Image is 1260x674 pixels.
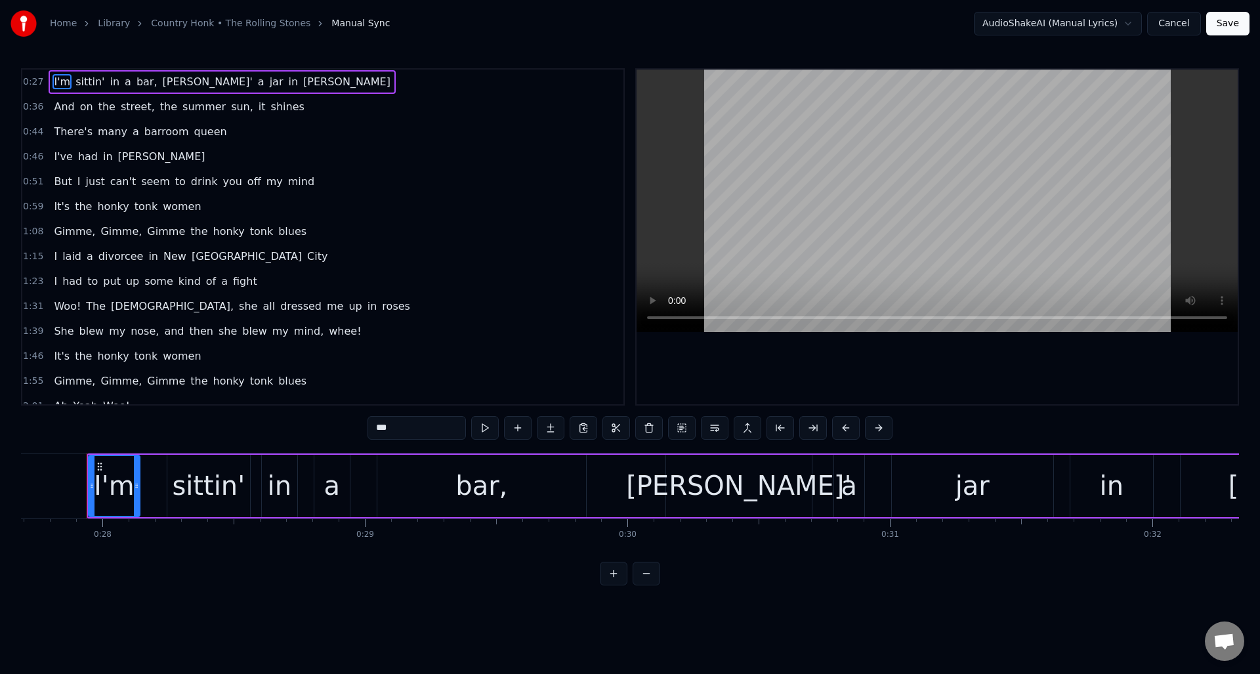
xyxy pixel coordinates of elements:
[52,174,73,189] span: But
[192,124,228,139] span: queen
[324,466,341,505] div: a
[140,174,171,189] span: seem
[366,299,379,314] span: in
[1206,12,1249,35] button: Save
[72,398,99,413] span: Yeah
[190,249,303,264] span: [GEOGRAPHIC_DATA]
[85,299,107,314] span: The
[108,324,127,339] span: my
[177,274,202,289] span: kind
[96,199,130,214] span: honky
[50,17,77,30] a: Home
[23,175,43,188] span: 0:51
[135,74,159,89] span: bar,
[97,249,145,264] span: divorcee
[85,174,106,189] span: just
[161,74,254,89] span: [PERSON_NAME]'
[79,99,94,114] span: on
[52,324,75,339] span: She
[189,373,209,389] span: the
[163,324,185,339] span: and
[146,373,186,389] span: Gimme
[23,350,43,363] span: 1:46
[221,174,243,189] span: you
[174,174,187,189] span: to
[52,199,71,214] span: It's
[181,99,227,114] span: summer
[76,174,82,189] span: I
[268,466,291,505] div: in
[61,249,83,264] span: laid
[238,299,259,314] span: she
[98,17,130,30] a: Library
[381,299,411,314] span: roses
[23,150,43,163] span: 0:46
[1147,12,1200,35] button: Cancel
[50,17,390,30] nav: breadcrumb
[331,17,390,30] span: Manual Sync
[102,274,122,289] span: put
[52,224,96,239] span: Gimme,
[881,530,899,540] div: 0:31
[287,74,299,89] span: in
[271,324,290,339] span: my
[205,274,217,289] span: of
[1100,466,1123,505] div: in
[265,174,284,189] span: my
[249,224,274,239] span: tonk
[77,149,99,164] span: had
[327,324,362,339] span: whee!
[161,348,202,364] span: women
[211,373,245,389] span: honky
[230,99,255,114] span: sun,
[325,299,345,314] span: me
[147,249,159,264] span: in
[211,224,245,239] span: honky
[108,74,121,89] span: in
[23,200,43,213] span: 0:59
[52,348,71,364] span: It's
[52,124,94,139] span: There's
[277,224,308,239] span: blues
[356,530,374,540] div: 0:29
[74,74,106,89] span: sittin'
[109,174,137,189] span: can't
[257,74,266,89] span: a
[102,398,131,413] span: Woo!
[52,274,58,289] span: I
[61,274,83,289] span: had
[287,174,316,189] span: mind
[86,274,99,289] span: to
[131,124,140,139] span: a
[189,224,209,239] span: the
[52,74,72,89] span: I'm
[125,274,140,289] span: up
[241,324,268,339] span: blew
[220,274,229,289] span: a
[268,74,285,89] span: jar
[99,373,143,389] span: Gimme,
[217,324,238,339] span: she
[119,99,156,114] span: street,
[94,530,112,540] div: 0:28
[23,225,43,238] span: 1:08
[23,125,43,138] span: 0:44
[78,324,106,339] span: blew
[261,299,276,314] span: all
[23,375,43,388] span: 1:55
[23,100,43,114] span: 0:36
[143,274,175,289] span: some
[52,149,73,164] span: I've
[347,299,363,314] span: up
[94,466,135,505] div: I'm
[102,149,114,164] span: in
[190,174,219,189] span: drink
[23,325,43,338] span: 1:39
[188,324,215,339] span: then
[955,466,990,505] div: jar
[110,299,235,314] span: [DEMOGRAPHIC_DATA],
[306,249,329,264] span: City
[619,530,637,540] div: 0:30
[246,174,262,189] span: off
[455,466,507,505] div: bar,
